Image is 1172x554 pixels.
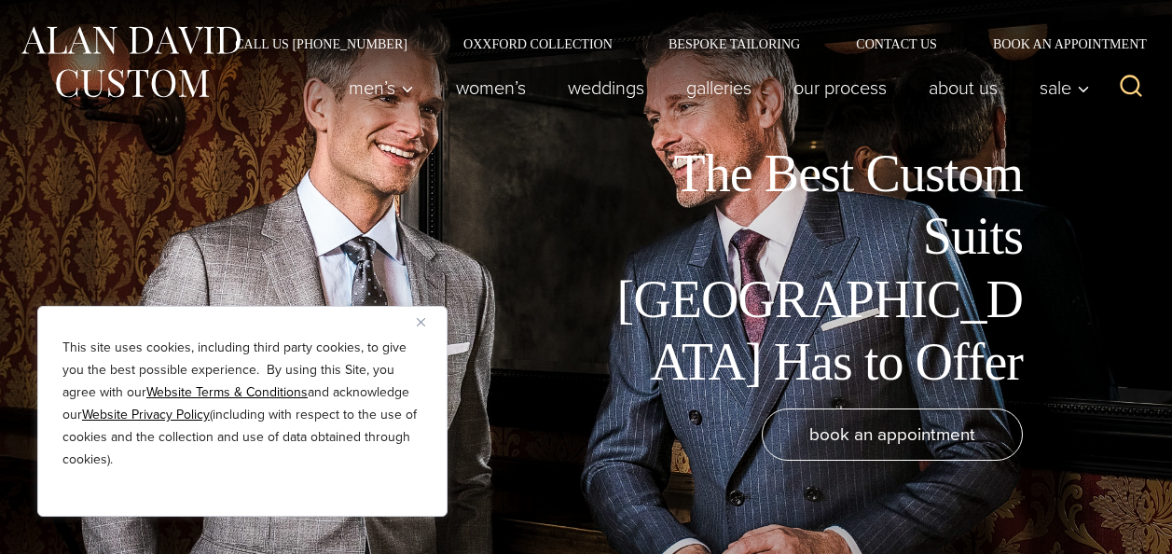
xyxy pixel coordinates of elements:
span: book an appointment [809,421,975,448]
span: Men’s [349,78,414,97]
a: Oxxford Collection [435,37,641,50]
a: Call Us [PHONE_NUMBER] [207,37,435,50]
span: Sale [1040,78,1090,97]
h1: The Best Custom Suits [GEOGRAPHIC_DATA] Has to Offer [603,143,1023,394]
a: Our Process [773,69,908,106]
a: Bespoke Tailoring [641,37,828,50]
a: Book an Appointment [965,37,1153,50]
a: weddings [547,69,666,106]
a: Women’s [435,69,547,106]
a: About Us [908,69,1019,106]
a: Galleries [666,69,773,106]
nav: Primary Navigation [328,69,1100,106]
img: Alan David Custom [19,21,242,104]
img: Close [417,318,425,326]
button: Close [417,311,439,333]
a: Website Terms & Conditions [146,382,308,402]
a: Contact Us [828,37,965,50]
a: Website Privacy Policy [82,405,210,424]
p: This site uses cookies, including third party cookies, to give you the best possible experience. ... [62,337,422,471]
nav: Secondary Navigation [207,37,1153,50]
button: View Search Form [1109,65,1153,110]
a: book an appointment [762,409,1023,461]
